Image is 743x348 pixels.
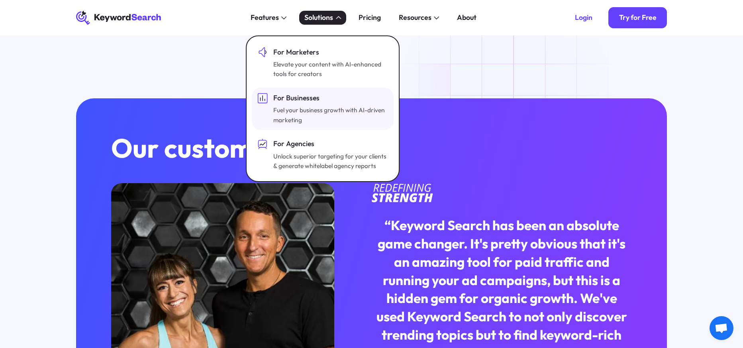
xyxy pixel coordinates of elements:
div: Login [575,13,592,22]
div: For Marketers [273,47,386,58]
a: Try for Free [608,7,667,28]
a: For BusinessesFuel your business growth with AI-driven marketing [252,88,393,130]
div: Fuel your business growth with AI-driven marketing [273,105,386,125]
a: Chat abierto [710,316,733,340]
div: About [457,12,476,23]
div: Try for Free [619,13,657,22]
div: Unlock superior targeting for your clients & generate whitelabel agency reports [273,151,386,171]
nav: Solutions [246,35,400,182]
div: Elevate your content with AI-enhanced tools for creators [273,59,386,79]
div: Solutions [304,12,333,23]
a: Pricing [353,11,386,25]
div: For Agencies [273,139,386,149]
a: Login [564,7,603,28]
a: For MarketersElevate your content with AI-enhanced tools for creators [252,41,393,84]
a: For AgenciesUnlock superior targeting for your clients & generate whitelabel agency reports [252,133,393,176]
img: Redefining Strength [372,183,433,203]
div: Resources [399,12,431,23]
div: Pricing [359,12,381,23]
h3: Our customers [111,134,536,162]
div: For Businesses [273,93,386,104]
a: About [452,11,482,25]
div: Features [251,12,279,23]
